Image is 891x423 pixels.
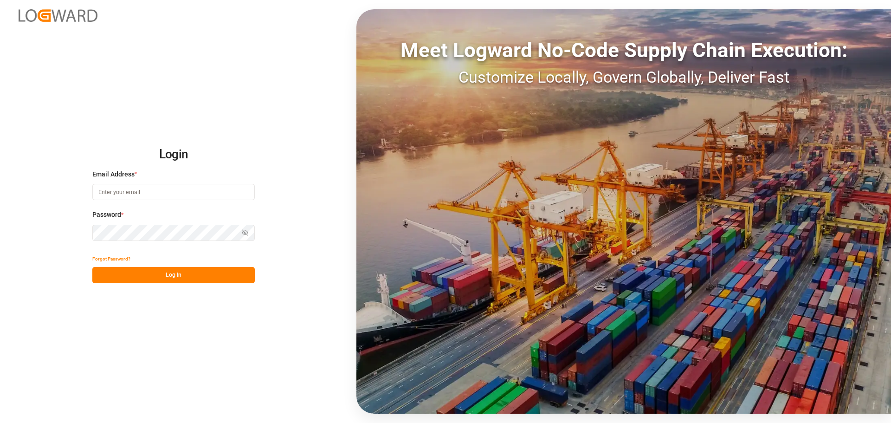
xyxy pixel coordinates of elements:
[92,140,255,169] h2: Login
[92,267,255,283] button: Log In
[356,35,891,65] div: Meet Logward No-Code Supply Chain Execution:
[92,184,255,200] input: Enter your email
[356,65,891,89] div: Customize Locally, Govern Globally, Deliver Fast
[92,251,130,267] button: Forgot Password?
[19,9,97,22] img: Logward_new_orange.png
[92,210,121,220] span: Password
[92,169,135,179] span: Email Address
